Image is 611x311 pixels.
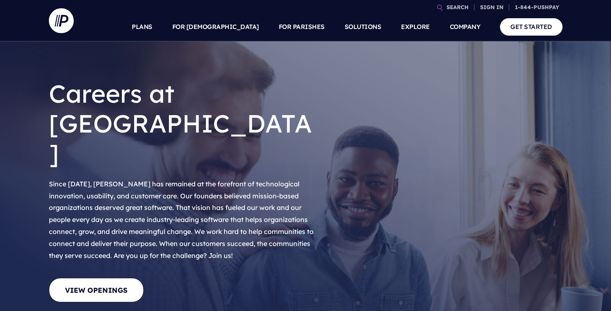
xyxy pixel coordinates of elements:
a: GET STARTED [500,18,563,35]
a: SOLUTIONS [345,12,382,41]
h1: Careers at [GEOGRAPHIC_DATA] [49,72,318,175]
a: FOR PARISHES [279,12,325,41]
a: COMPANY [450,12,481,41]
a: View Openings [49,278,144,302]
a: EXPLORE [401,12,430,41]
span: Since [DATE], [PERSON_NAME] has remained at the forefront of technological innovation, usability,... [49,180,314,260]
a: PLANS [132,12,152,41]
a: FOR [DEMOGRAPHIC_DATA] [172,12,259,41]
